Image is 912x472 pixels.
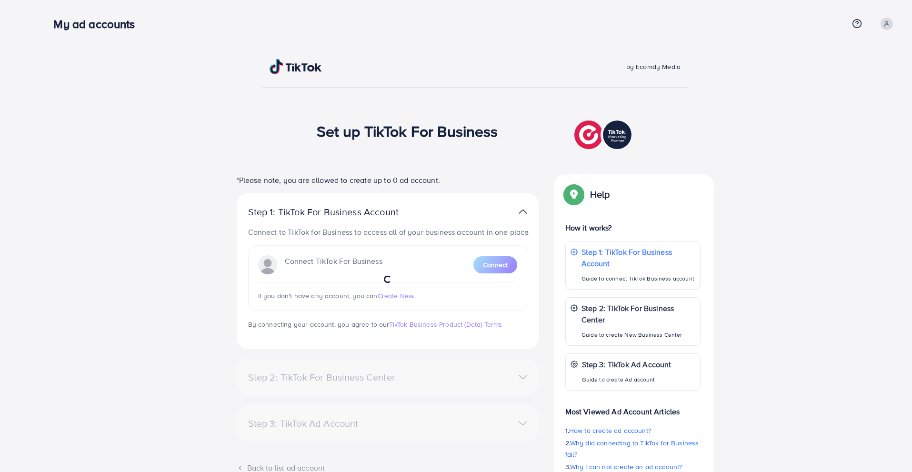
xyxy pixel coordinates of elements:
[565,186,582,203] img: Popup guide
[581,329,695,341] p: Guide to create New Business Center
[270,59,322,74] img: TikTok
[590,189,610,200] p: Help
[582,374,671,385] p: Guide to create Ad account
[565,425,701,436] p: 1.
[626,62,681,71] span: by Ecomdy Media
[317,122,498,140] h1: Set up TikTok For Business
[237,174,539,186] p: *Please note, you are allowed to create up to 0 ad account.
[248,206,429,218] p: Step 1: TikTok For Business Account
[581,246,695,269] p: Step 1: TikTok For Business Account
[565,438,699,459] span: Why did connecting to TikTok for Business fail?
[565,222,701,233] p: How it works?
[565,398,701,417] p: Most Viewed Ad Account Articles
[569,426,651,435] span: How to create ad account?
[565,437,701,460] p: 2.
[582,359,671,370] p: Step 3: TikTok Ad Account
[519,205,527,219] img: TikTok partner
[570,462,682,472] span: Why I can not create an ad account?
[581,273,695,284] p: Guide to connect TikTok Business account
[53,17,142,31] h3: My ad accounts
[574,118,634,151] img: TikTok partner
[581,302,695,325] p: Step 2: TikTok For Business Center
